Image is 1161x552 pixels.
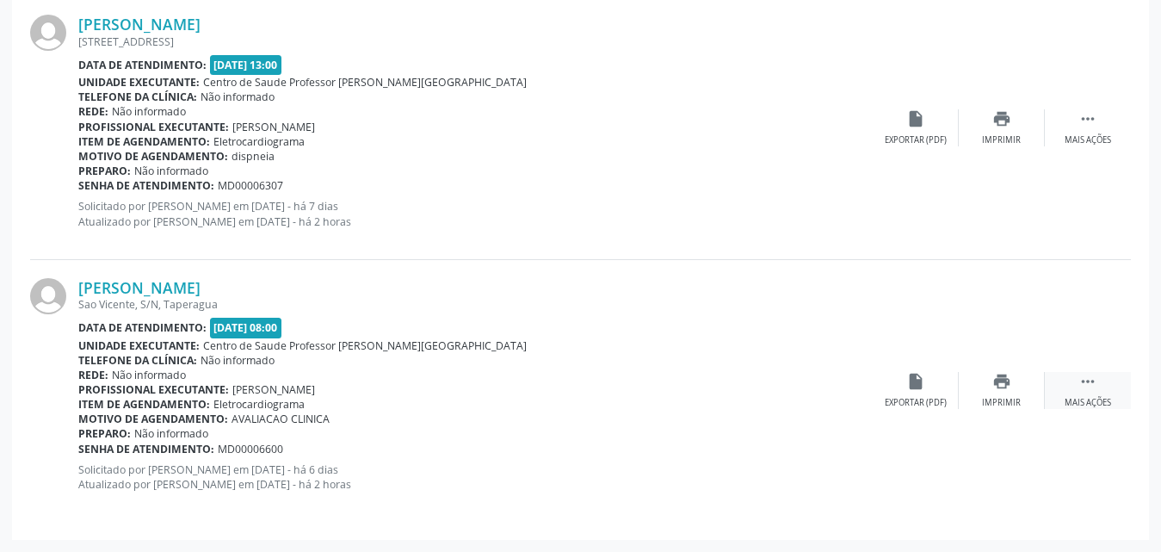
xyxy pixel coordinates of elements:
[210,55,282,75] span: [DATE] 13:00
[78,397,210,412] b: Item de agendamento:
[982,134,1021,146] div: Imprimir
[78,368,108,382] b: Rede:
[78,75,200,90] b: Unidade executante:
[1078,372,1097,391] i: 
[78,353,197,368] b: Telefone da clínica:
[78,104,108,119] b: Rede:
[992,109,1011,128] i: print
[203,338,527,353] span: Centro de Saude Professor [PERSON_NAME][GEOGRAPHIC_DATA]
[201,353,275,368] span: Não informado
[213,397,305,412] span: Eletrocardiograma
[78,462,873,492] p: Solicitado por [PERSON_NAME] em [DATE] - há 6 dias Atualizado por [PERSON_NAME] em [DATE] - há 2 ...
[78,199,873,228] p: Solicitado por [PERSON_NAME] em [DATE] - há 7 dias Atualizado por [PERSON_NAME] em [DATE] - há 2 ...
[1078,109,1097,128] i: 
[78,412,228,426] b: Motivo de agendamento:
[112,368,186,382] span: Não informado
[30,278,66,314] img: img
[134,164,208,178] span: Não informado
[203,75,527,90] span: Centro de Saude Professor [PERSON_NAME][GEOGRAPHIC_DATA]
[232,382,315,397] span: [PERSON_NAME]
[232,120,315,134] span: [PERSON_NAME]
[885,134,947,146] div: Exportar (PDF)
[992,372,1011,391] i: print
[78,149,228,164] b: Motivo de agendamento:
[885,397,947,409] div: Exportar (PDF)
[78,320,207,335] b: Data de atendimento:
[78,426,131,441] b: Preparo:
[112,104,186,119] span: Não informado
[78,15,201,34] a: [PERSON_NAME]
[232,412,330,426] span: AVALIACAO CLINICA
[30,15,66,51] img: img
[232,149,275,164] span: dispneia
[78,134,210,149] b: Item de agendamento:
[906,372,925,391] i: insert_drive_file
[78,297,873,312] div: Sao Vicente, S/N, Taperagua
[78,278,201,297] a: [PERSON_NAME]
[134,426,208,441] span: Não informado
[78,90,197,104] b: Telefone da clínica:
[78,120,229,134] b: Profissional executante:
[78,164,131,178] b: Preparo:
[210,318,282,338] span: [DATE] 08:00
[982,397,1021,409] div: Imprimir
[78,382,229,397] b: Profissional executante:
[78,442,214,456] b: Senha de atendimento:
[78,178,214,193] b: Senha de atendimento:
[213,134,305,149] span: Eletrocardiograma
[218,442,283,456] span: MD00006600
[1065,134,1111,146] div: Mais ações
[78,34,873,49] div: [STREET_ADDRESS]
[906,109,925,128] i: insert_drive_file
[1065,397,1111,409] div: Mais ações
[78,338,200,353] b: Unidade executante:
[201,90,275,104] span: Não informado
[218,178,283,193] span: MD00006307
[78,58,207,72] b: Data de atendimento:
